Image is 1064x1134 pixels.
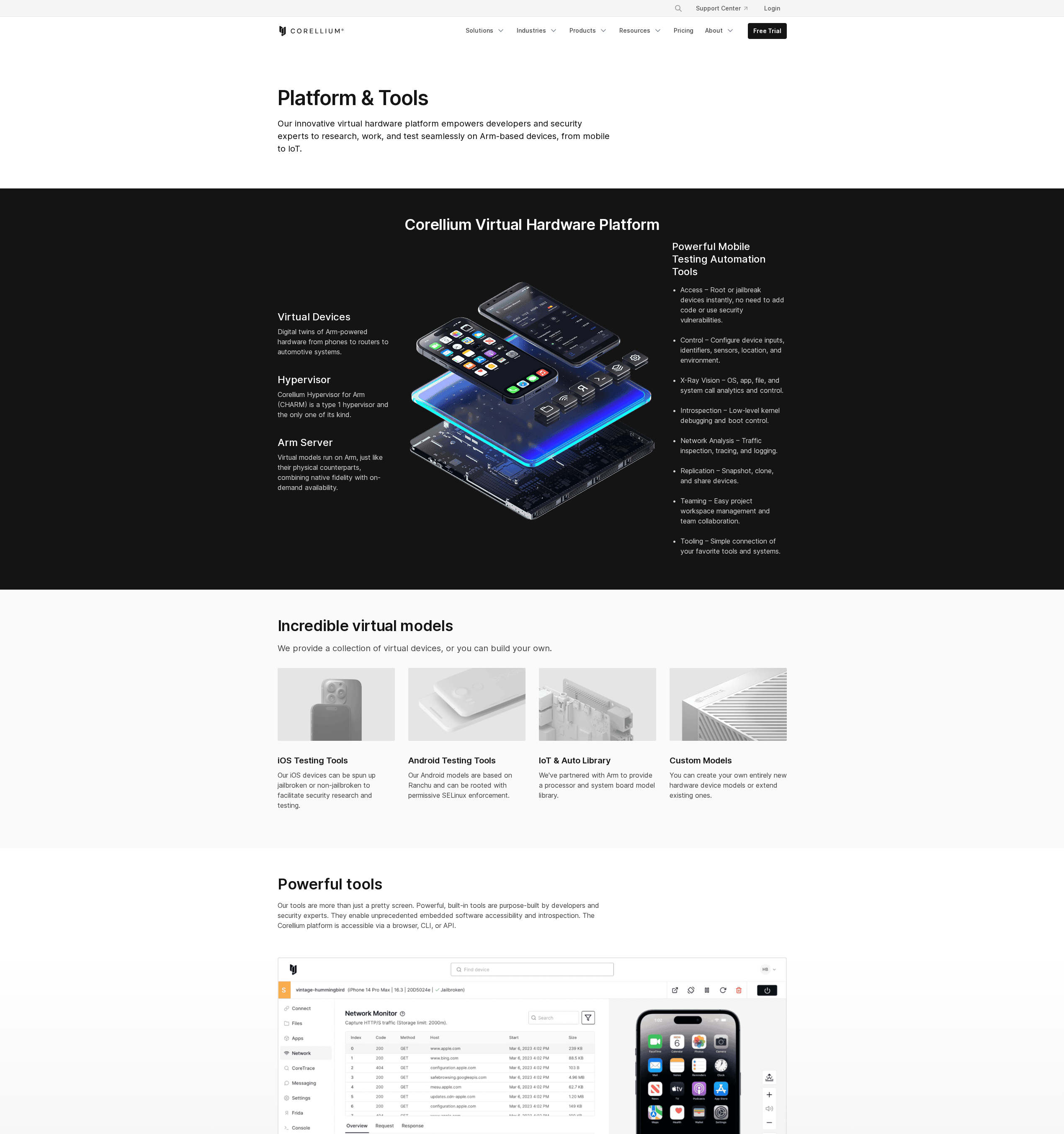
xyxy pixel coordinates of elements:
h2: Powerful tools [278,875,613,894]
a: Android virtual machine and devices Android Testing Tools Our Android models are based on Ranchu ... [408,668,526,810]
h2: Android Testing Tools [408,754,526,767]
a: Industries [512,23,563,38]
h2: IoT & Auto Library [539,754,656,767]
button: Search [671,1,686,16]
li: Replication – Snapshot, clone, and share devices. [680,466,787,496]
li: X-Ray Vision – OS, app, file, and system call analytics and control. [680,375,787,405]
div: Our Android models are based on Ranchu and can be rooted with permissive SELinux enforcement. [408,770,526,800]
img: IoT & Auto Library [539,668,656,741]
p: Digital twins of Arm-powered hardware from phones to routers to automotive systems. [278,327,392,357]
p: Corellium Hypervisor for Arm (CHARM) is a type 1 hypervisor and the only one of its kind. [278,389,392,420]
h4: Powerful Mobile Testing Automation Tools [672,240,787,278]
div: Navigation Menu [664,1,787,16]
a: Custom Models Custom Models You can create your own entirely new hardware device models or extend... [670,668,787,810]
h2: iOS Testing Tools [278,754,395,767]
h1: Platform & Tools [278,85,611,111]
p: We provide a collection of virtual devices, or you can build your own. [278,642,611,655]
img: iPhone and Android virtual machine and testing tools [409,278,655,524]
a: Login [757,1,787,16]
h4: Hypervisor [278,374,392,386]
img: iPhone virtual machine and devices [278,668,395,741]
div: We've partnered with Arm to provide a processor and system board model library. [539,770,656,800]
div: Our iOS devices can be spun up jailbroken or non-jailbroken to facilitate security research and t... [278,770,395,810]
a: Support Center [689,1,754,16]
h2: Corellium Virtual Hardware Platform [365,215,699,234]
li: Access – Root or jailbreak devices instantly, no need to add code or use security vulnerabilities. [680,285,787,335]
img: Custom Models [670,668,787,741]
h2: Incredible virtual models [278,616,611,635]
a: Corellium Home [278,26,344,36]
h4: Virtual Devices [278,311,392,323]
a: iPhone virtual machine and devices iOS Testing Tools Our iOS devices can be spun up jailbroken or... [278,668,395,820]
li: Control – Configure device inputs, identifiers, sensors, location, and environment. [680,335,787,375]
h4: Arm Server [278,436,392,449]
li: Network Analysis – Traffic inspection, tracing, and logging. [680,436,787,466]
h2: Custom Models [670,754,787,767]
li: Tooling – Simple connection of your favorite tools and systems. [680,536,787,556]
span: Our innovative virtual hardware platform empowers developers and security experts to research, wo... [278,119,610,154]
a: Solutions [461,23,510,38]
a: About [700,23,739,38]
p: Virtual models run on Arm, just like their physical counterparts, combining native fidelity with ... [278,452,392,492]
a: Pricing [669,23,698,38]
a: Resources [614,23,667,38]
div: Navigation Menu [461,23,787,39]
li: Teaming – Easy project workspace management and team collaboration. [680,496,787,536]
a: Free Trial [748,23,786,39]
a: Products [564,23,613,38]
img: Android virtual machine and devices [408,668,526,741]
div: You can create your own entirely new hardware device models or extend existing ones. [670,770,787,800]
a: IoT & Auto Library IoT & Auto Library We've partnered with Arm to provide a processor and system ... [539,668,656,810]
li: Introspection – Low-level kernel debugging and boot control. [680,405,787,436]
p: Our tools are more than just a pretty screen. Powerful, built-in tools are purpose-built by devel... [278,900,613,930]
